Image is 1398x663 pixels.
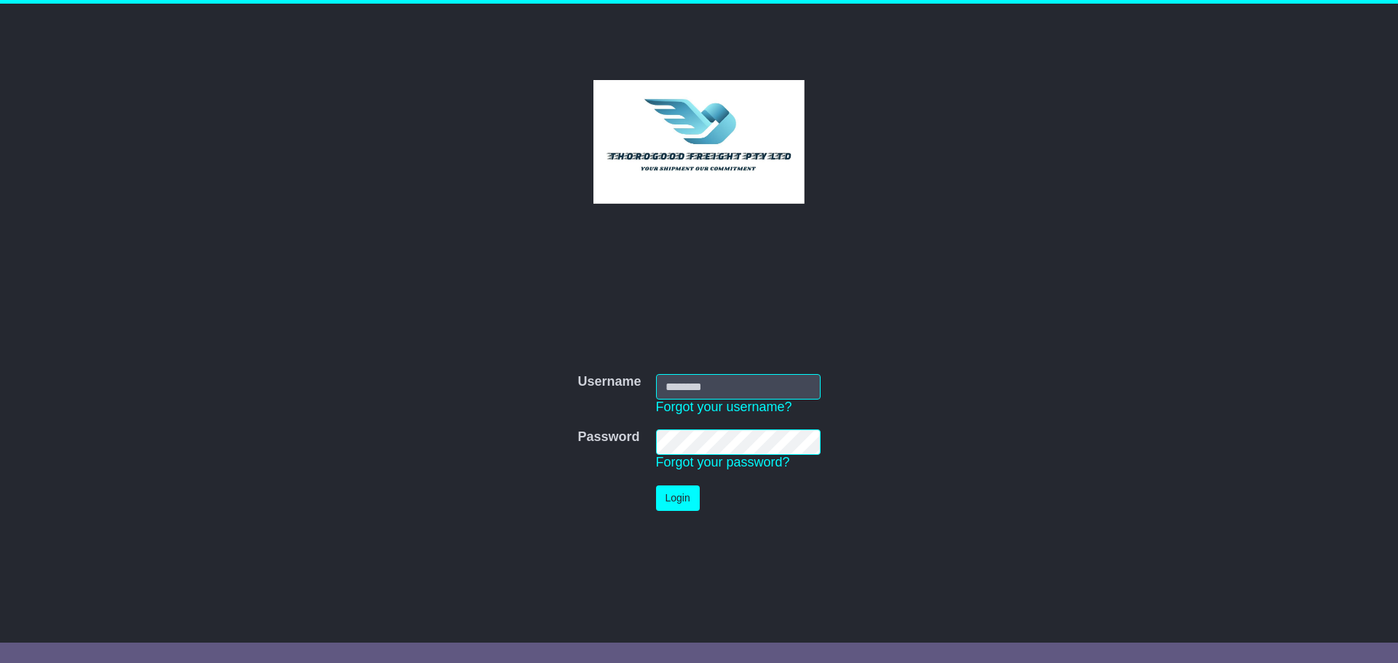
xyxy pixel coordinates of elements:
[656,455,790,469] a: Forgot your password?
[656,400,792,414] a: Forgot your username?
[577,374,641,390] label: Username
[577,429,639,445] label: Password
[656,485,700,511] button: Login
[593,80,805,204] img: Thorogood Freight Pty Ltd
